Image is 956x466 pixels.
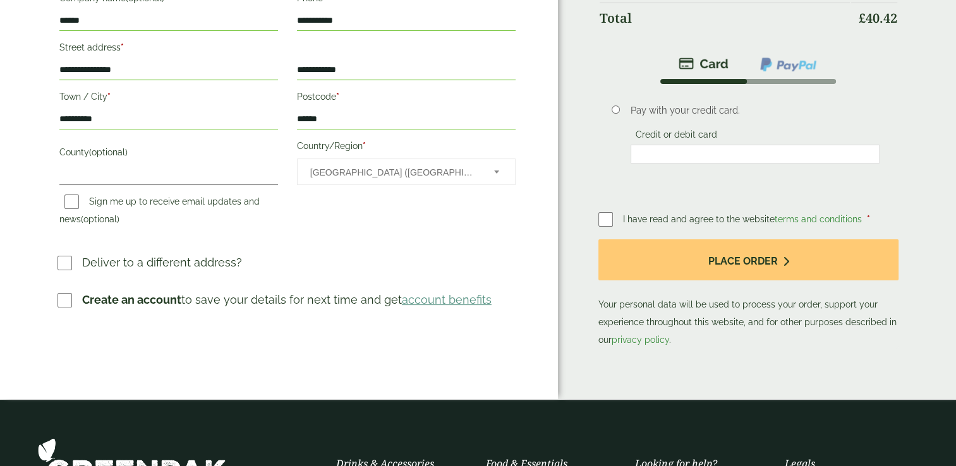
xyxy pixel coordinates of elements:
abbr: required [336,92,339,102]
a: account benefits [402,293,492,306]
abbr: required [121,42,124,52]
label: Street address [59,39,278,60]
button: Place order [598,239,899,280]
span: Country/Region [297,158,516,185]
span: (optional) [89,147,128,157]
img: stripe.png [679,56,729,71]
a: privacy policy [612,335,669,345]
label: County [59,143,278,165]
input: Sign me up to receive email updates and news(optional) [64,194,79,209]
p: Your personal data will be used to process your order, support your experience throughout this we... [598,239,899,349]
strong: Create an account [82,293,181,306]
label: Sign me up to receive email updates and news [59,196,260,228]
a: terms and conditions [775,214,862,224]
label: Postcode [297,88,516,109]
img: ppcp-gateway.png [759,56,818,73]
p: Deliver to a different address? [82,254,242,271]
bdi: 40.42 [859,9,897,27]
abbr: required [867,214,870,224]
label: Credit or debit card [631,129,722,143]
p: Pay with your credit card. [631,104,879,117]
span: (optional) [81,214,119,224]
span: I have read and agree to the website [623,214,864,224]
span: £ [859,9,866,27]
label: Town / City [59,88,278,109]
p: to save your details for next time and get [82,291,492,308]
iframe: Secure payment input frame [634,148,875,160]
label: Country/Region [297,137,516,158]
span: United Kingdom (UK) [310,159,477,186]
abbr: required [107,92,111,102]
abbr: required [363,141,366,151]
th: Total [600,3,850,33]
